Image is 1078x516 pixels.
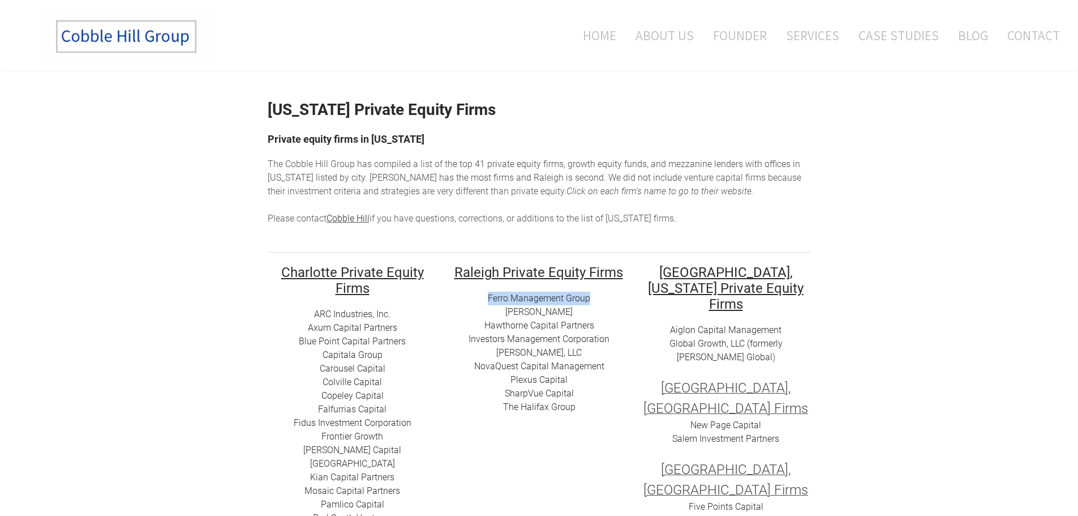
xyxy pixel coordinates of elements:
a: Home [566,12,625,59]
a: ​Pamlico Capital [321,499,384,510]
h2: ​ [268,264,437,296]
a: Aiglon Capital Management [670,325,781,335]
font: [GEOGRAPHIC_DATA], [US_STATE] Private Equity Firms [648,265,804,312]
a: Global Growth, LLC (formerly [PERSON_NAME] Global [669,338,783,363]
a: ​Falfurrias Capital [318,404,386,415]
font: Private equity firms in [US_STATE] [268,133,424,145]
strong: [US_STATE] Private Equity Firms [268,100,496,119]
a: [PERSON_NAME] Capital [303,445,401,455]
a: Services [778,12,848,59]
h2: ​ [454,264,624,280]
font: Charlotte Private Equity Firms [281,265,424,296]
a: ARC I​ndustries, Inc. [314,309,390,319]
a: [PERSON_NAME], LLC [496,347,582,358]
em: Click on each firm's name to go to their website. ​ [566,186,754,197]
a: Contact [999,12,1060,59]
a: Ferro Management Group [488,293,590,304]
a: Investors Management Corporation [469,334,609,344]
a: ​​Carousel Capital​​ [320,363,385,374]
a: [PERSON_NAME] [505,306,573,317]
a: ​NovaQuest Capital Management [474,361,604,372]
a: About Us [627,12,702,59]
a: New Page Capital [690,420,761,430]
a: [GEOGRAPHIC_DATA] [310,458,395,469]
a: Frontier Growth [321,431,383,442]
a: Five Points Capital​ [689,501,763,512]
a: Hawthorne Capital Partners [484,320,594,331]
a: Copeley Capital [321,390,384,401]
a: ​Kian Capital Partners [310,472,394,483]
a: Cobble Hill [327,213,370,224]
img: The Cobble Hill Group LLC [43,12,213,62]
font: [GEOGRAPHIC_DATA], [GEOGRAPHIC_DATA] Firms [643,462,808,498]
span: The Cobble Hill Group has compiled a list of t [268,159,448,169]
font: Raleigh Private Equity Firms [454,265,623,280]
a: ​Colville Capital [323,377,382,387]
a: Fidus Investment Corporation [294,417,411,428]
a: Blog [950,12,997,59]
a: Mosaic Capital Partners [304,485,400,496]
div: he top 41 private equity firms, growth equity funds, and mezzanine lenders with offices in [US_ST... [268,157,811,225]
u: ​ [454,262,623,281]
a: Case Studies [850,12,947,59]
a: ​Blue Point Capital Partners [299,336,406,347]
a: Capitala Group​ [323,349,383,360]
a: Axum Capital Partners [308,322,397,333]
a: ​Plexus Capital [510,374,568,385]
a: ​​The Halifax Group [503,402,575,412]
font: [GEOGRAPHIC_DATA], [GEOGRAPHIC_DATA] Firms [643,380,808,416]
span: Please contact if you have questions, corrections, or additions to the list of [US_STATE] firms. [268,213,676,224]
a: SharpVue Capital [505,388,574,399]
a: Salem Investment Partners [672,433,779,444]
a: Founder [705,12,775,59]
